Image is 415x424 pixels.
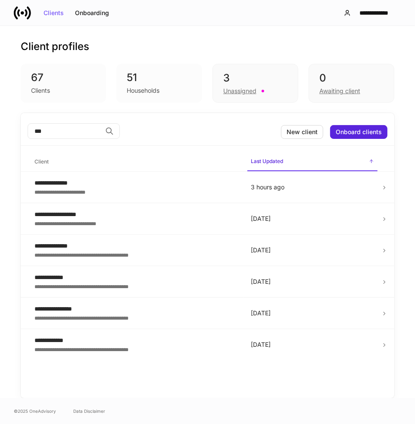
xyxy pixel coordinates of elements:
a: Data Disclaimer [73,408,105,415]
div: Onboarding [75,10,109,16]
div: Clients [31,86,50,95]
div: Awaiting client [319,87,360,95]
div: 0 [319,71,384,85]
h6: Last Updated [251,157,283,165]
p: [DATE] [251,214,374,223]
div: New client [287,129,318,135]
div: 3 [223,71,287,85]
div: Onboard clients [336,129,382,135]
button: Clients [38,6,69,20]
p: [DATE] [251,246,374,254]
div: Households [127,86,159,95]
p: [DATE] [251,277,374,286]
p: [DATE] [251,340,374,349]
p: 3 hours ago [251,183,374,192]
div: Clients [44,10,64,16]
span: © 2025 OneAdvisory [14,408,56,415]
div: 3Unassigned [212,64,298,103]
button: Onboarding [69,6,115,20]
div: 0Awaiting client [309,64,394,103]
span: Client [31,153,240,171]
div: 51 [127,71,191,85]
h3: Client profiles [21,40,89,53]
div: Unassigned [223,87,256,95]
p: [DATE] [251,309,374,317]
h6: Client [34,157,49,166]
button: Onboard clients [330,125,387,139]
span: Last Updated [247,153,378,171]
button: New client [281,125,323,139]
div: 67 [31,71,96,85]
